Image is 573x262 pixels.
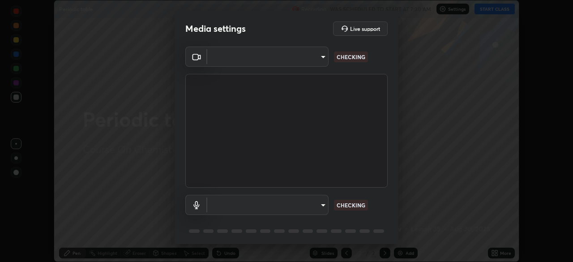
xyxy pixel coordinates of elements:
p: CHECKING [337,201,365,209]
div: ​ [207,195,329,215]
h5: Live support [350,26,380,31]
div: ​ [207,47,329,67]
h2: Media settings [185,23,246,34]
p: CHECKING [337,53,365,61]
